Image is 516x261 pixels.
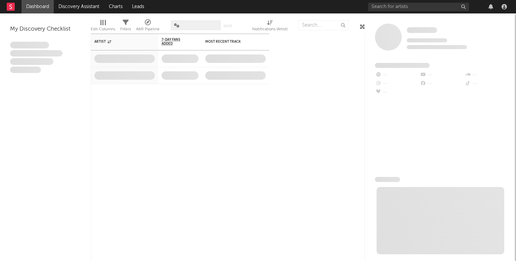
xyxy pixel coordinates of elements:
span: Lorem ipsum dolor [10,42,49,48]
span: Aliquam viverra [10,67,41,73]
span: Fans Added by Platform [375,63,430,68]
div: -- [465,79,509,88]
div: Notifications (Artist) [252,25,288,33]
div: -- [375,79,420,88]
input: Search... [298,20,349,30]
span: News Feed [375,177,400,182]
div: Edit Columns [91,17,115,36]
span: Praesent ac interdum [10,58,53,65]
a: Some Artist [407,27,437,34]
div: -- [375,88,420,97]
div: -- [375,71,420,79]
div: Most Recent Track [205,40,256,44]
span: 0 fans last week [407,45,467,49]
div: -- [420,79,464,88]
div: Filters [120,25,131,33]
button: Save [223,24,232,28]
div: Filters [120,17,131,36]
span: Tracking Since: [DATE] [407,38,447,42]
div: Notifications (Artist) [252,17,288,36]
div: -- [420,71,464,79]
span: 7-Day Fans Added [162,38,188,46]
span: Some Artist [407,27,437,33]
input: Search for artists [368,3,469,11]
div: A&R Pipeline [136,25,160,33]
div: Artist [94,40,145,44]
div: My Discovery Checklist [10,25,81,33]
div: A&R Pipeline [136,17,160,36]
div: -- [465,71,509,79]
div: Edit Columns [91,25,115,33]
span: Integer aliquet in purus et [10,50,62,57]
